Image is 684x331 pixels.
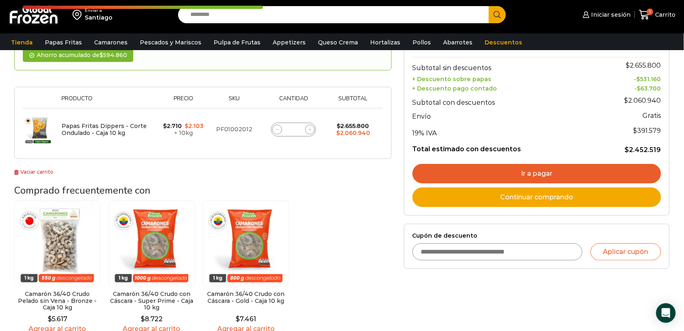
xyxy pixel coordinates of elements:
[633,127,638,135] span: $
[185,122,204,130] bdi: 2.103
[14,169,54,175] a: Vaciar carrito
[141,315,145,323] span: $
[314,35,362,50] a: Queso Crema
[210,35,265,50] a: Pulpa de Frutas
[236,315,256,323] bdi: 7.461
[625,146,661,154] bdi: 2.452.519
[41,35,86,50] a: Papas Fritas
[85,13,113,22] div: Santiago
[288,124,299,135] input: Product quantity
[647,9,653,15] span: 1
[594,74,661,83] td: -
[163,122,167,130] span: $
[653,11,676,19] span: Carrito
[413,108,594,123] th: Envío
[439,35,477,50] a: Abarrotes
[481,35,527,50] a: Descuentos
[90,35,132,50] a: Camarones
[413,83,594,92] th: + Descuento pago contado
[337,129,371,137] bdi: 2.060.940
[413,57,594,73] th: Subtotal sin descuentos
[108,291,194,311] h2: Camarón 36/40 Crudo con Cáscara - Super Prime - Caja 10 kg
[413,164,662,183] a: Ir a pagar
[624,97,661,104] bdi: 2.060.940
[185,122,189,130] span: $
[14,184,150,197] span: Comprado frecuentemente con
[413,123,594,139] th: 19% IVA
[159,95,208,108] th: Precio
[656,303,676,323] div: Open Intercom Messenger
[337,122,340,130] span: $
[163,122,182,130] bdi: 2.710
[489,6,506,23] button: Search button
[57,95,159,108] th: Producto
[337,122,369,130] bdi: 2.655.800
[624,97,629,104] span: $
[589,11,631,19] span: Iniciar sesión
[413,92,594,108] th: Subtotal con descuentos
[591,243,661,260] button: Aplicar cupón
[366,35,404,50] a: Hortalizas
[48,315,52,323] span: $
[23,48,133,62] div: Ahorro acumulado de
[269,35,310,50] a: Appetizers
[626,62,630,69] span: $
[413,74,594,83] th: + Descuento sobre papas
[99,51,127,59] bdi: 594.860
[73,8,85,22] img: address-field-icon.svg
[413,139,594,154] th: Total estimado con descuentos
[408,35,435,50] a: Pollos
[626,62,661,69] bdi: 2.655.800
[637,75,640,83] span: $
[203,291,289,305] h2: Camarón 36/40 Crudo con Cáscara - Gold - Caja 10 kg
[85,8,113,13] div: Enviar a
[643,112,661,119] strong: Gratis
[594,83,661,92] td: -
[637,85,641,92] span: $
[208,95,260,108] th: Sku
[99,51,103,59] span: $
[62,122,147,137] a: Papas Fritas Dippers - Corte Ondulado - Caja 10 kg
[14,291,100,311] h2: Camarón 36/40 Crudo Pelado sin Vena - Bronze - Caja 10 kg
[413,232,662,239] label: Cupón de descuento
[633,127,661,135] span: 391.579
[141,315,163,323] bdi: 8.722
[208,108,260,151] td: PF01002012
[637,85,661,92] bdi: 63.700
[236,315,240,323] span: $
[337,129,340,137] span: $
[625,146,629,154] span: $
[637,75,661,83] bdi: 531.160
[413,188,662,207] a: Continuar comprando
[327,95,379,108] th: Subtotal
[260,95,327,108] th: Cantidad
[159,108,208,151] td: × 10kg
[136,35,205,50] a: Pescados y Mariscos
[639,5,676,24] a: 1 Carrito
[48,315,67,323] bdi: 5.617
[581,7,631,23] a: Iniciar sesión
[7,35,37,50] a: Tienda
